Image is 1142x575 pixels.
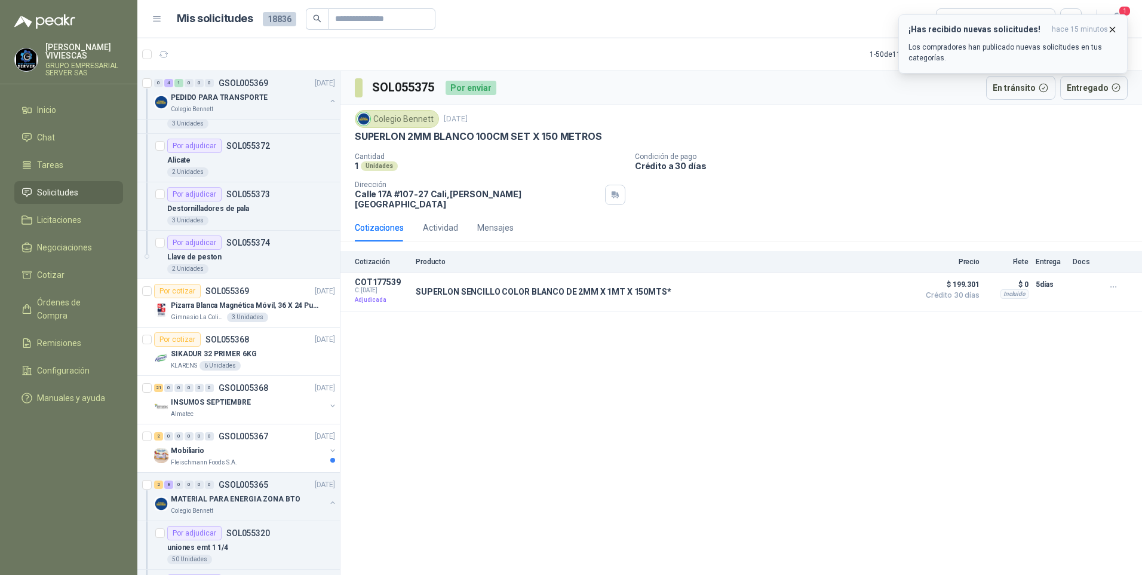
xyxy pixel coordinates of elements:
img: Company Logo [154,95,168,109]
div: Por cotizar [154,284,201,298]
div: 0 [174,432,183,441]
p: Pizarra Blanca Magnética Móvil, 36 X 24 Pulgadas, Dob [171,300,320,311]
div: 2 [154,481,163,489]
p: MATERIAL PARA ENERGIA ZONA BTO [171,494,300,505]
p: Adjudicada [355,294,409,306]
span: Cotizar [37,268,65,282]
div: Incluido [1000,289,1029,299]
p: [PERSON_NAME] VIVIESCAS [45,43,123,60]
div: 0 [185,79,194,87]
div: Todas [944,13,969,26]
div: Por adjudicar [167,235,222,250]
p: Destornilladores de pala [167,203,249,215]
a: Configuración [14,359,123,382]
div: 3 Unidades [167,216,208,225]
div: 0 [205,79,214,87]
p: SOL055374 [226,238,270,247]
div: 0 [185,384,194,392]
div: 0 [185,481,194,489]
span: hace 15 minutos [1052,25,1108,35]
p: [DATE] [315,286,335,297]
span: $ 199.301 [920,277,980,292]
p: [DATE] [444,114,468,125]
div: 0 [185,432,194,441]
p: KLARENS [171,361,197,371]
span: Manuales y ayuda [37,392,105,405]
p: Flete [987,258,1029,266]
p: GRUPO EMPRESARIAL SERVER SAS [45,62,123,77]
a: Por adjudicarSOL055374Llave de peston2 Unidades [137,231,340,279]
a: Chat [14,126,123,149]
button: Entregado [1060,76,1128,100]
p: [DATE] [315,479,335,491]
p: GSOL005369 [219,79,268,87]
a: Cotizar [14,264,123,286]
span: Inicio [37,103,56,117]
a: Por adjudicarSOL055373Destornilladores de pala3 Unidades [137,182,340,231]
p: Gimnasio La Colina [171,313,225,322]
div: 0 [195,384,204,392]
p: GSOL005365 [219,481,268,489]
div: 2 Unidades [167,167,208,177]
a: Tareas [14,154,123,176]
p: SOL055373 [226,190,270,198]
p: GSOL005368 [219,384,268,392]
p: Docs [1073,258,1097,266]
img: Logo peakr [14,14,75,29]
p: Calle 17A #107-27 Cali , [PERSON_NAME][GEOGRAPHIC_DATA] [355,189,600,209]
p: SUPERLON 2MM BLANCO 100CM SET X 150 METROS [355,130,601,143]
p: 1 [355,161,358,171]
div: 2 Unidades [167,264,208,274]
p: COT177539 [355,277,409,287]
img: Company Logo [154,400,168,414]
a: Inicio [14,99,123,121]
div: 2 [154,432,163,441]
span: Configuración [37,364,90,377]
div: 1 [174,79,183,87]
p: SOL055320 [226,529,270,537]
a: Negociaciones [14,236,123,259]
div: 0 [195,481,204,489]
span: search [313,14,321,23]
a: Manuales y ayuda [14,387,123,409]
div: 1 - 50 de 11159 [870,45,951,64]
img: Company Logo [154,497,168,511]
p: Fleischmann Foods S.A. [171,458,237,467]
h3: ¡Has recibido nuevas solicitudes! [908,25,1047,35]
span: C: [DATE] [355,287,409,294]
p: INSUMOS SEPTIEMBRE [171,397,251,408]
p: [DATE] [315,78,335,89]
a: Solicitudes [14,181,123,204]
div: 0 [205,432,214,441]
p: Colegio Bennett [171,506,213,516]
div: 8 [164,481,173,489]
div: 50 Unidades [167,555,212,564]
a: 2 0 0 0 0 0 GSOL005367[DATE] Company LogoMobiliarioFleischmann Foods S.A. [154,429,337,467]
a: Licitaciones [14,209,123,231]
div: 3 Unidades [227,313,268,322]
div: Actividad [423,221,458,234]
p: Entrega [1036,258,1066,266]
p: Colegio Bennett [171,105,213,114]
img: Company Logo [357,112,370,126]
span: Órdenes de Compra [37,296,112,322]
p: PEDIDO PARA TRANSPORTE [171,92,268,103]
p: Los compradores han publicado nuevas solicitudes en tus categorías. [908,42,1118,63]
h3: SOL055375 [372,78,436,97]
div: 0 [174,384,183,392]
a: 0 4 1 0 0 0 GSOL005369[DATE] Company LogoPEDIDO PARA TRANSPORTEColegio Bennett [154,76,337,114]
a: 21 0 0 0 0 0 GSOL005368[DATE] Company LogoINSUMOS SEPTIEMBREAlmatec [154,381,337,419]
span: Chat [37,131,55,144]
div: 0 [154,79,163,87]
div: 0 [164,432,173,441]
span: Crédito 30 días [920,292,980,299]
img: Company Logo [154,303,168,317]
p: Almatec [171,409,194,419]
p: Dirección [355,181,600,189]
p: SOL055369 [205,287,249,295]
img: Company Logo [15,48,38,71]
div: Por adjudicar [167,526,222,540]
div: Mensajes [477,221,514,234]
a: Por adjudicarSOL055372Alicate2 Unidades [137,134,340,182]
p: SOL055368 [205,335,249,344]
